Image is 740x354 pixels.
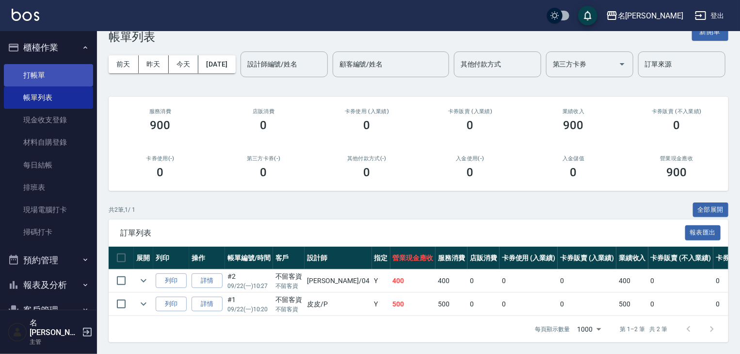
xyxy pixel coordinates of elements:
[4,109,93,131] a: 現金收支登錄
[467,293,499,316] td: 0
[499,247,558,270] th: 卡券使用 (入業績)
[136,273,151,288] button: expand row
[570,166,577,179] h3: 0
[648,293,713,316] td: 0
[275,305,303,314] p: 不留客資
[305,247,371,270] th: 設計師
[667,166,687,179] h3: 900
[648,247,713,270] th: 卡券販賣 (不入業績)
[435,270,467,292] td: 400
[435,293,467,316] td: 500
[685,225,721,240] button: 報表匯出
[692,23,728,41] button: 新開單
[227,282,271,290] p: 09/22 (一) 10:27
[616,247,648,270] th: 業績收入
[467,118,474,132] h3: 0
[674,118,680,132] h3: 0
[618,10,683,22] div: 名[PERSON_NAME]
[224,155,304,162] h2: 第三方卡券(-)
[8,322,27,342] img: Person
[30,337,79,346] p: 主管
[558,270,616,292] td: 0
[4,221,93,243] a: 掃碼打卡
[558,293,616,316] td: 0
[4,64,93,86] a: 打帳單
[327,155,407,162] h2: 其他付款方式(-)
[275,282,303,290] p: 不留客資
[364,166,370,179] h3: 0
[533,155,613,162] h2: 入金儲值
[430,108,510,115] h2: 卡券販賣 (入業績)
[260,118,267,132] h3: 0
[157,166,164,179] h3: 0
[602,6,687,26] button: 名[PERSON_NAME]
[372,270,390,292] td: Y
[327,108,407,115] h2: 卡券使用 (入業績)
[198,55,235,73] button: [DATE]
[4,154,93,176] a: 每日結帳
[558,247,616,270] th: 卡券販賣 (入業績)
[4,131,93,153] a: 材料自購登錄
[109,55,139,73] button: 前天
[616,293,648,316] td: 500
[390,293,436,316] td: 500
[648,270,713,292] td: 0
[305,270,371,292] td: [PERSON_NAME] /04
[499,293,558,316] td: 0
[169,55,199,73] button: 今天
[120,108,200,115] h3: 服務消費
[4,176,93,199] a: 排班表
[225,293,273,316] td: #1
[189,247,225,270] th: 操作
[192,273,223,288] a: 詳情
[227,305,271,314] p: 09/22 (一) 10:20
[574,316,605,342] div: 1000
[305,293,371,316] td: 皮皮 /P
[578,6,597,25] button: save
[372,247,390,270] th: 指定
[4,86,93,109] a: 帳單列表
[467,270,499,292] td: 0
[120,155,200,162] h2: 卡券使用(-)
[225,270,273,292] td: #2
[4,272,93,298] button: 報表及分析
[12,9,39,21] img: Logo
[153,247,189,270] th: 列印
[563,118,584,132] h3: 900
[4,199,93,221] a: 現場電腦打卡
[4,248,93,273] button: 預約管理
[692,27,728,36] a: 新開單
[372,293,390,316] td: Y
[136,297,151,311] button: expand row
[430,155,510,162] h2: 入金使用(-)
[30,318,79,337] h5: 名[PERSON_NAME]
[4,35,93,60] button: 櫃檯作業
[616,270,648,292] td: 400
[364,118,370,132] h3: 0
[139,55,169,73] button: 昨天
[134,247,153,270] th: 展開
[225,247,273,270] th: 帳單編號/時間
[467,247,499,270] th: 店販消費
[120,228,685,238] span: 訂單列表
[693,202,729,218] button: 全部展開
[535,325,570,334] p: 每頁顯示數量
[390,247,436,270] th: 營業現金應收
[499,270,558,292] td: 0
[275,271,303,282] div: 不留客資
[156,297,187,312] button: 列印
[620,325,667,334] p: 第 1–2 筆 共 2 筆
[156,273,187,288] button: 列印
[435,247,467,270] th: 服務消費
[260,166,267,179] h3: 0
[614,56,630,72] button: Open
[224,108,304,115] h2: 店販消費
[637,108,717,115] h2: 卡券販賣 (不入業績)
[273,247,305,270] th: 客戶
[150,118,171,132] h3: 900
[390,270,436,292] td: 400
[109,30,155,44] h3: 帳單列表
[637,155,717,162] h2: 營業現金應收
[4,298,93,323] button: 客戶管理
[109,205,135,214] p: 共 2 筆, 1 / 1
